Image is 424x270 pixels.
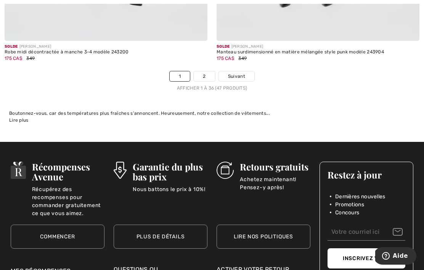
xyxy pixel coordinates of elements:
[328,248,405,268] button: Inscrivez vous
[219,71,254,81] a: Suivant
[9,110,415,117] div: Boutonnez-vous, car des températures plus fraîches s'annoncent. Heureusement, notre collection de...
[26,56,35,61] span: 349
[335,201,364,209] span: Promotions
[328,223,405,241] input: Votre courriel ici
[9,117,29,123] span: Lire plus
[5,44,18,49] span: Solde
[217,50,419,55] div: Manteau surdimensionné en matière mélangée style punk modèle 243904
[217,56,234,61] span: 175 CA$
[5,44,207,50] div: [PERSON_NAME]
[114,162,127,179] img: Garantie du plus bas prix
[217,225,310,249] a: Lire nos politiques
[217,44,230,49] span: Solde
[11,162,26,179] img: Récompenses Avenue
[133,185,207,201] p: Nous battons le prix à 10%!
[217,162,234,179] img: Retours gratuits
[335,193,385,201] span: Dernières nouvelles
[32,162,104,182] h3: Récompenses Avenue
[32,185,104,201] p: Récupérez des recompenses pour commander gratuitement ce que vous aimez.
[11,225,104,249] a: Commencer
[328,170,405,180] h3: Restez à jour
[133,162,207,182] h3: Garantie du plus bas prix
[240,162,310,172] h3: Retours gratuits
[217,44,419,50] div: [PERSON_NAME]
[5,50,207,55] div: Robe midi décontractée à manche 3-4 modèle 243200
[335,209,359,217] span: Concours
[238,56,247,61] span: 349
[194,71,215,81] a: 2
[114,225,207,249] a: Plus de détails
[228,73,245,80] span: Suivant
[240,175,310,191] p: Achetez maintenant! Pensez-y après!
[5,56,22,61] span: 175 CA$
[375,247,416,266] iframe: Ouvre un widget dans lequel vous pouvez trouver plus d’informations
[170,71,190,81] a: 1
